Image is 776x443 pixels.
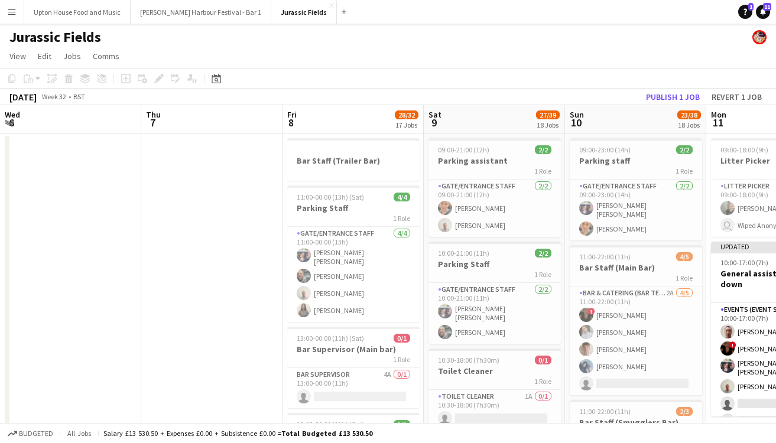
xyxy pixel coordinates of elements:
[535,356,551,364] span: 0/1
[287,109,297,120] span: Fri
[570,138,702,240] app-job-card: 09:00-23:00 (14h)2/2Parking staff1 RoleGate/Entrance staff2/209:00-23:00 (14h)[PERSON_NAME] [PERS...
[534,167,551,175] span: 1 Role
[93,51,119,61] span: Comms
[146,109,161,120] span: Thu
[709,116,726,129] span: 11
[287,185,420,322] app-job-card: 11:00-00:00 (13h) (Sat)4/4Parking Staff1 RoleGate/Entrance staff4/411:00-00:00 (13h)[PERSON_NAME]...
[570,417,702,428] h3: Bar Staff (Smugglers Bar)
[3,116,20,129] span: 6
[676,252,693,261] span: 4/5
[393,214,410,223] span: 1 Role
[9,51,26,61] span: View
[5,48,31,64] a: View
[588,308,595,315] span: !
[570,245,702,395] app-job-card: 11:00-22:00 (11h)4/5Bar Staff (Main Bar)1 RoleBar & Catering (Bar Tender)2A4/511:00-22:00 (11h)![...
[676,145,693,154] span: 2/2
[297,420,364,429] span: 13:00-00:00 (11h) (Sat)
[59,48,86,64] a: Jobs
[287,344,420,354] h3: Bar Supervisor (Main bar)
[73,92,85,101] div: BST
[65,429,93,438] span: All jobs
[534,377,551,386] span: 1 Role
[570,180,702,240] app-card-role: Gate/Entrance staff2/209:00-23:00 (14h)[PERSON_NAME] [PERSON_NAME][PERSON_NAME]
[38,51,51,61] span: Edit
[579,252,631,261] span: 11:00-22:00 (11h)
[39,92,69,101] span: Week 32
[568,116,584,129] span: 10
[271,1,337,24] button: Jurassic Fields
[428,242,561,344] app-job-card: 10:00-21:00 (11h)2/2Parking Staff1 RoleGate/Entrance staff2/210:00-21:00 (11h)[PERSON_NAME] [PERS...
[287,368,420,408] app-card-role: Bar Supervisor4A0/113:00-00:00 (11h)
[33,48,56,64] a: Edit
[281,429,372,438] span: Total Budgeted £13 530.50
[641,89,704,105] button: Publish 1 job
[427,116,441,129] span: 9
[579,145,631,154] span: 09:00-23:00 (14h)
[395,110,418,119] span: 28/32
[676,167,693,175] span: 1 Role
[287,155,420,166] h3: Bar Staff (Trailer Bar)
[428,138,561,237] app-job-card: 09:00-21:00 (12h)2/2Parking assistant1 RoleGate/Entrance staff2/209:00-21:00 (12h)[PERSON_NAME][P...
[428,348,561,430] app-job-card: 10:30-18:00 (7h30m)0/1Toilet Cleaner1 RoleToilet Cleaner1A0/110:30-18:00 (7h30m)
[5,109,20,120] span: Wed
[579,407,631,416] span: 11:00-22:00 (11h)
[677,110,701,119] span: 23/38
[752,30,767,44] app-user-avatar: . .
[297,334,364,343] span: 13:00-00:00 (11h) (Sat)
[570,286,702,395] app-card-role: Bar & Catering (Bar Tender)2A4/511:00-22:00 (11h)![PERSON_NAME][PERSON_NAME][PERSON_NAME][PERSON_...
[570,262,702,273] h3: Bar Staff (Main Bar)
[297,193,364,201] span: 11:00-00:00 (13h) (Sat)
[9,91,37,103] div: [DATE]
[438,356,499,364] span: 10:30-18:00 (7h30m)
[537,120,559,129] div: 18 Jobs
[428,283,561,344] app-card-role: Gate/Entrance staff2/210:00-21:00 (11h)[PERSON_NAME] [PERSON_NAME][PERSON_NAME]
[678,120,700,129] div: 18 Jobs
[287,138,420,181] app-job-card: Bar Staff (Trailer Bar)
[428,180,561,237] app-card-role: Gate/Entrance staff2/209:00-21:00 (12h)[PERSON_NAME][PERSON_NAME]
[395,120,418,129] div: 17 Jobs
[535,249,551,258] span: 2/2
[9,28,101,46] h1: Jurassic Fields
[287,327,420,408] app-job-card: 13:00-00:00 (11h) (Sat)0/1Bar Supervisor (Main bar)1 RoleBar Supervisor4A0/113:00-00:00 (11h)
[394,334,410,343] span: 0/1
[738,5,752,19] a: 1
[63,51,81,61] span: Jobs
[535,145,551,154] span: 2/2
[536,110,560,119] span: 27/39
[287,227,420,322] app-card-role: Gate/Entrance staff4/411:00-00:00 (13h)[PERSON_NAME] [PERSON_NAME][PERSON_NAME][PERSON_NAME][PERS...
[676,407,693,416] span: 2/3
[103,429,372,438] div: Salary £13 530.50 + Expenses £0.00 + Subsistence £0.00 =
[131,1,271,24] button: [PERSON_NAME] Harbour Festival - Bar 1
[438,145,489,154] span: 09:00-21:00 (12h)
[763,3,771,11] span: 11
[711,109,726,120] span: Mon
[720,258,768,267] span: 10:00-17:00 (7h)
[428,366,561,376] h3: Toilet Cleaner
[428,155,561,166] h3: Parking assistant
[285,116,297,129] span: 8
[428,259,561,269] h3: Parking Staff
[570,155,702,166] h3: Parking staff
[720,145,768,154] span: 09:00-18:00 (9h)
[676,273,693,282] span: 1 Role
[24,1,131,24] button: Upton House Food and Music
[394,193,410,201] span: 4/4
[534,270,551,279] span: 1 Role
[287,203,420,213] h3: Parking Staff
[570,109,584,120] span: Sun
[88,48,124,64] a: Comms
[6,427,55,440] button: Budgeted
[428,390,561,430] app-card-role: Toilet Cleaner1A0/110:30-18:00 (7h30m)
[394,420,410,429] span: 1/1
[707,89,767,105] button: Revert 1 job
[756,5,770,19] a: 11
[729,341,736,348] span: !
[438,249,489,258] span: 10:00-21:00 (11h)
[748,3,754,11] span: 1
